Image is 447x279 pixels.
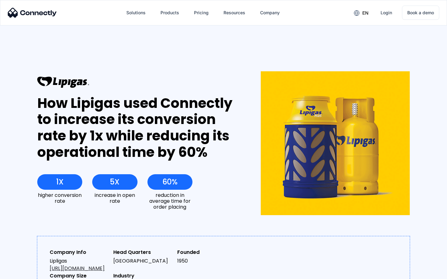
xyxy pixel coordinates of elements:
a: Pricing [189,5,214,20]
div: 60% [162,178,178,186]
div: en [362,9,368,17]
div: Products [160,8,179,17]
div: [GEOGRAPHIC_DATA] [113,257,172,265]
div: Resources [223,8,245,17]
div: higher conversion rate [37,192,82,204]
div: Lipligas [50,257,108,272]
div: Login [381,8,392,17]
div: Head Quarters [113,249,172,256]
div: 5X [110,178,120,186]
div: 1X [56,178,64,186]
div: How Lipigas used Connectly to increase its conversion rate by 1x while reducing its operational t... [37,95,238,161]
div: Solutions [126,8,146,17]
div: Company [260,8,280,17]
div: Company Info [50,249,108,256]
ul: Language list [12,268,37,277]
a: Book a demo [402,6,439,20]
a: Login [376,5,397,20]
aside: Language selected: English [6,268,37,277]
div: increase in open rate [92,192,137,204]
div: Founded [177,249,236,256]
img: Connectly Logo [8,8,57,18]
div: Pricing [194,8,209,17]
a: [URL][DOMAIN_NAME] [50,265,105,272]
div: 1950 [177,257,236,265]
div: reduction in average time for order placing [147,192,192,210]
